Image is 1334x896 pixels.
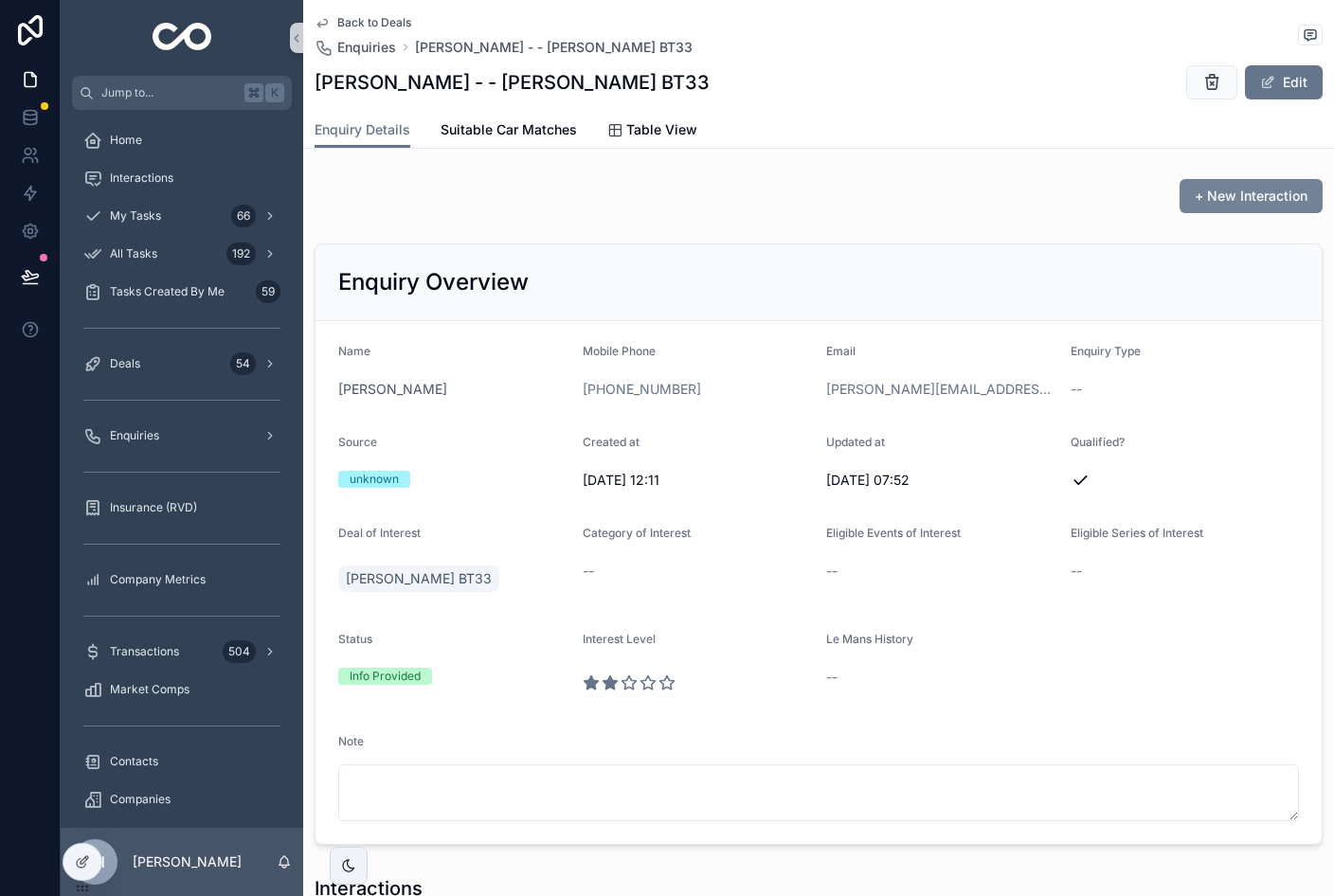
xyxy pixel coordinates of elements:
[110,428,159,443] span: Enquiries
[256,280,280,303] div: 59
[101,85,237,100] span: Jump to...
[441,113,577,151] a: Suitable Car Matches
[1245,65,1323,99] button: Edit
[583,526,691,540] span: Category of Interest
[110,246,157,261] span: All Tasks
[110,356,140,371] span: Deals
[72,419,292,453] a: Enquiries
[110,682,189,697] span: Market Comps
[337,38,396,57] span: Enquiries
[826,632,913,646] span: Le Mans History
[338,267,529,297] h2: Enquiry Overview
[72,199,292,233] a: My Tasks66
[110,754,158,769] span: Contacts
[338,344,370,358] span: Name
[61,110,303,828] div: scrollable content
[338,435,377,449] span: Source
[267,85,282,100] span: K
[72,161,292,195] a: Interactions
[153,23,212,53] img: App logo
[72,782,292,816] a: Companies
[223,640,256,663] div: 504
[350,471,399,488] div: unknown
[338,734,364,748] span: Note
[350,668,421,685] div: Info Provided
[441,120,577,139] span: Suitable Car Matches
[338,632,372,646] span: Status
[583,632,656,646] span: Interest Level
[337,15,411,30] span: Back to Deals
[1195,187,1307,206] span: + New Interaction
[583,562,594,581] span: --
[231,205,256,227] div: 66
[72,744,292,779] a: Contacts
[72,491,292,525] a: Insurance (RVD)
[110,644,179,659] span: Transactions
[110,792,171,807] span: Companies
[826,668,838,687] span: --
[72,123,292,157] a: Home
[1071,380,1082,399] span: --
[1071,526,1203,540] span: Eligible Series of Interest
[1071,344,1141,358] span: Enquiry Type
[315,15,411,30] a: Back to Deals
[110,133,142,148] span: Home
[583,344,656,358] span: Mobile Phone
[72,237,292,271] a: All Tasks192
[72,275,292,309] a: Tasks Created By Me59
[626,120,697,139] span: Table View
[315,120,410,139] span: Enquiry Details
[110,284,225,299] span: Tasks Created By Me
[826,435,885,449] span: Updated at
[607,113,697,151] a: Table View
[226,242,256,265] div: 192
[72,347,292,381] a: Deals54
[1071,435,1125,449] span: Qualified?
[315,113,410,149] a: Enquiry Details
[315,38,396,57] a: Enquiries
[826,471,1055,490] span: [DATE] 07:52
[110,572,206,587] span: Company Metrics
[1180,179,1323,213] button: + New Interaction
[315,69,710,96] h1: [PERSON_NAME] - - [PERSON_NAME] BT33
[583,380,701,399] a: [PHONE_NUMBER]
[338,565,499,592] a: [PERSON_NAME] BT33
[346,569,492,588] span: [PERSON_NAME] BT33
[110,170,173,186] span: Interactions
[110,208,161,224] span: My Tasks
[72,635,292,669] a: Transactions504
[826,526,961,540] span: Eligible Events of Interest
[72,563,292,597] a: Company Metrics
[1071,562,1082,581] span: --
[338,526,421,540] span: Deal of Interest
[583,435,640,449] span: Created at
[826,344,856,358] span: Email
[826,380,1055,399] a: [PERSON_NAME][EMAIL_ADDRESS][PERSON_NAME][DOMAIN_NAME]
[110,500,197,515] span: Insurance (RVD)
[415,38,693,57] a: [PERSON_NAME] - - [PERSON_NAME] BT33
[583,471,812,490] span: [DATE] 12:11
[230,352,256,375] div: 54
[338,380,447,399] a: [PERSON_NAME]
[72,76,292,110] button: Jump to...K
[72,672,292,707] a: Market Comps
[133,852,242,871] p: [PERSON_NAME]
[826,562,838,581] span: --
